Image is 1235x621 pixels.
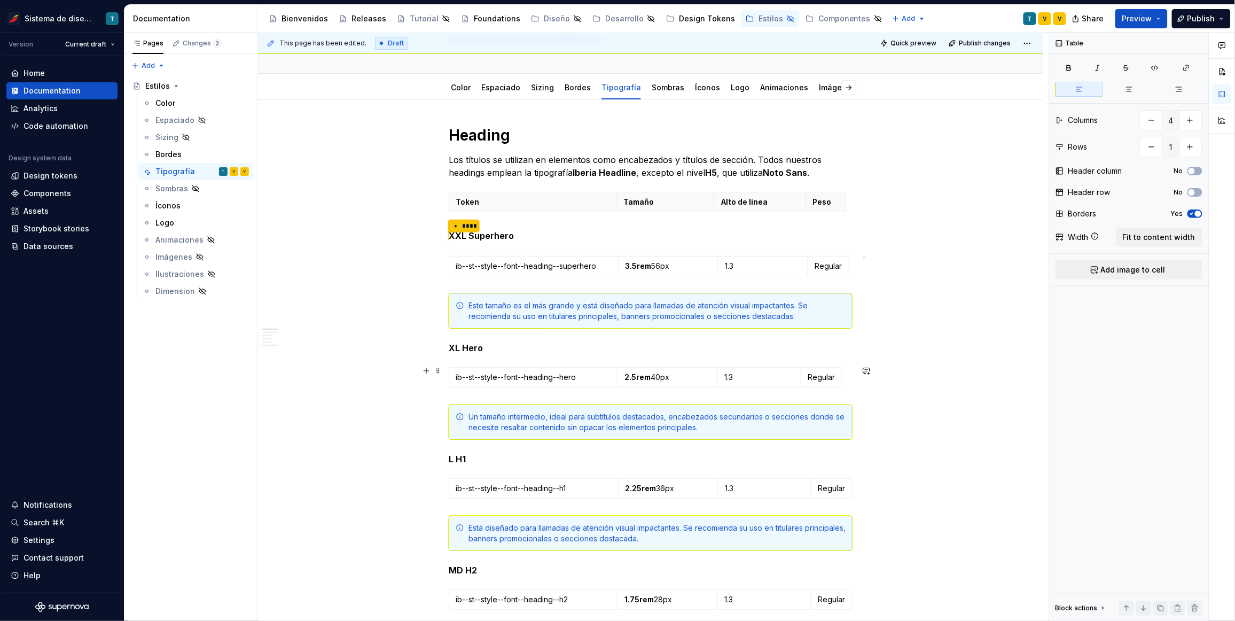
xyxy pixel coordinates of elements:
[724,594,804,605] p: 1.3
[1171,209,1183,218] label: Yes
[138,266,253,283] a: Ilustraciones
[624,595,654,604] strong: 1.75rem
[155,235,204,245] div: Animaciones
[388,39,404,48] span: Draft
[24,121,88,131] div: Code automation
[7,12,20,25] img: 55604660-494d-44a9-beb2-692398e9940a.png
[142,61,155,70] span: Add
[6,203,118,220] a: Assets
[132,39,163,48] div: Pages
[449,126,853,145] h1: Heading
[138,146,253,163] a: Bordes
[264,10,332,27] a: Bienvenidos
[890,39,936,48] span: Quick preview
[815,261,842,271] p: Regular
[544,13,570,24] div: Diseño
[605,13,644,24] div: Desarrollo
[1116,228,1202,247] button: Fit to content width
[625,261,712,271] p: 56px
[264,8,887,29] div: Page tree
[155,200,181,211] div: Íconos
[449,565,477,576] strong: MD H2
[959,39,1011,48] span: Publish changes
[133,13,253,24] div: Documentation
[24,206,49,216] div: Assets
[25,13,93,24] div: Sistema de diseño Iberia
[863,254,866,262] div: T
[724,372,794,383] p: 1.3
[726,76,754,98] div: Logo
[2,7,122,30] button: Sistema de diseño IberiaT
[945,36,1015,51] button: Publish changes
[1187,13,1215,24] span: Publish
[1068,166,1122,176] div: Header column
[6,514,118,531] button: Search ⌘K
[624,197,708,207] p: Tamaño
[588,10,660,27] a: Desarrollo
[24,517,64,528] div: Search ⌘K
[624,594,711,605] p: 28px
[279,39,366,48] span: This page has been edited.
[625,261,651,270] strong: 3.5rem
[725,483,804,494] p: 1.3
[1068,232,1089,243] div: Width
[731,83,749,92] a: Logo
[222,166,225,177] div: T
[155,286,195,297] div: Dimension
[24,500,72,510] div: Notifications
[468,300,846,322] div: Este tamaño es el más grande y está diseñado para llamadas de atención visual impactantes. Se rec...
[468,412,846,433] div: Un tamaño intermedio, ideal para subtítulos destacados, encabezados secundarios o secciones donde...
[679,13,735,24] div: Design Tokens
[457,10,525,27] a: Foundations
[691,76,724,98] div: Íconos
[1068,187,1111,198] div: Header row
[449,153,853,179] p: Los títulos se utilizan en elementos como encabezados y títulos de sección. Todos nuestros headin...
[1068,142,1088,152] div: Rows
[6,185,118,202] a: Components
[6,532,118,549] a: Settings
[6,100,118,117] a: Analytics
[818,13,871,24] div: Componentes
[756,76,812,98] div: Animaciones
[531,83,554,92] a: Sizing
[449,343,483,353] strong: XL Hero
[24,68,45,79] div: Home
[456,594,611,605] p: ib--st--style--font--heading--h2
[624,372,711,383] p: 40px
[449,454,466,464] strong: L H1
[138,112,253,129] a: Espaciado
[597,76,645,98] div: Tipografía
[128,58,168,73] button: Add
[705,167,717,178] strong: H5
[351,13,386,24] div: Releases
[6,118,118,135] a: Code automation
[565,83,591,92] a: Bordes
[818,594,845,605] p: Regular
[138,231,253,249] a: Animaciones
[763,167,807,178] strong: Noto Sans
[474,13,520,24] div: Foundations
[819,83,856,92] a: Imágenes
[155,132,178,143] div: Sizing
[110,14,114,23] div: T
[647,76,689,98] div: Sombras
[808,372,835,383] p: Regular
[24,86,81,96] div: Documentation
[1115,9,1168,28] button: Preview
[449,230,514,241] strong: XXL Superhero
[145,81,170,91] div: Estilos
[128,77,253,300] div: Page tree
[24,241,73,252] div: Data sources
[1058,14,1062,23] div: V
[9,154,72,162] div: Design system data
[6,567,118,584] button: Help
[24,535,54,546] div: Settings
[155,98,175,108] div: Color
[233,166,236,177] div: V
[760,83,808,92] a: Animaciones
[1056,604,1098,612] div: Block actions
[155,269,204,280] div: Ilustraciones
[244,166,246,177] div: V
[155,166,195,177] div: Tipografía
[24,223,89,234] div: Storybook stories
